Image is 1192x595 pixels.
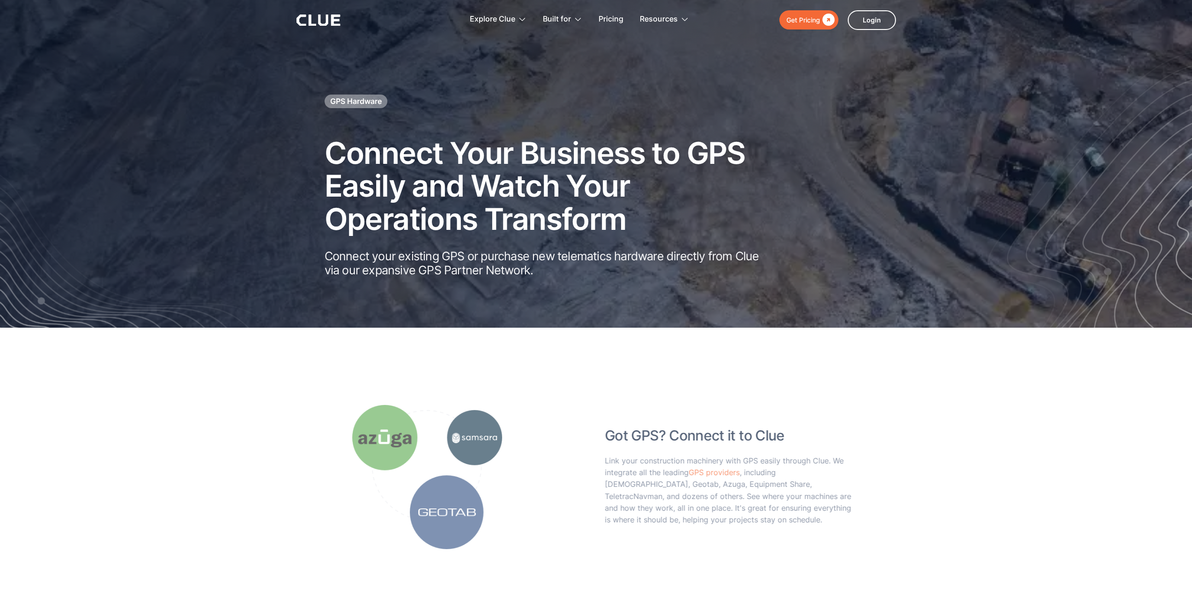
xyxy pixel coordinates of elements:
[820,14,835,26] div: 
[985,50,1192,328] img: Construction fleet management software
[352,393,502,561] img: Connect Samsara, Geotab and Azuga in single pane of glass.
[640,5,689,34] div: Resources
[543,5,582,34] div: Built for
[605,419,858,443] h2: Got GPS? Connect it to Clue
[779,10,838,29] a: Get Pricing
[848,10,896,30] a: Login
[325,137,770,235] h2: Connect Your Business to GPS Easily and Watch Your Operations Transform
[786,14,820,26] div: Get Pricing
[470,5,515,34] div: Explore Clue
[605,455,858,526] p: Link your construction machinery with GPS easily through Clue. We integrate all the leading , inc...
[330,96,382,106] h1: GPS Hardware
[325,249,770,277] p: Connect your existing GPS or purchase new telematics hardware directly from Clue via our expansiv...
[640,5,678,34] div: Resources
[689,468,740,477] a: GPS providers
[599,5,623,34] a: Pricing
[543,5,571,34] div: Built for
[470,5,526,34] div: Explore Clue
